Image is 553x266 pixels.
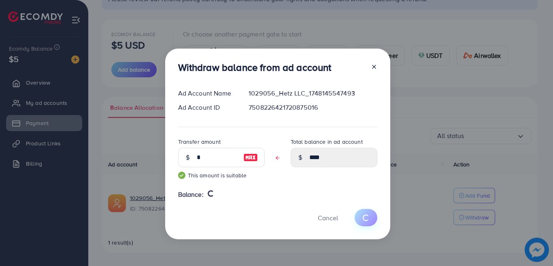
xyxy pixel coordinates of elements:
small: This amount is suitable [178,171,265,179]
div: 1029056_Hetz LLC_1748145547493 [242,89,383,98]
label: Total balance in ad account [291,138,363,146]
div: Ad Account Name [172,89,242,98]
span: Balance: [178,190,204,199]
h3: Withdraw balance from ad account [178,62,332,73]
span: Cancel [318,213,338,222]
img: guide [178,172,185,179]
div: 7508226421720875016 [242,103,383,112]
button: Cancel [308,209,348,226]
label: Transfer amount [178,138,221,146]
div: Ad Account ID [172,103,242,112]
img: image [243,153,258,162]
